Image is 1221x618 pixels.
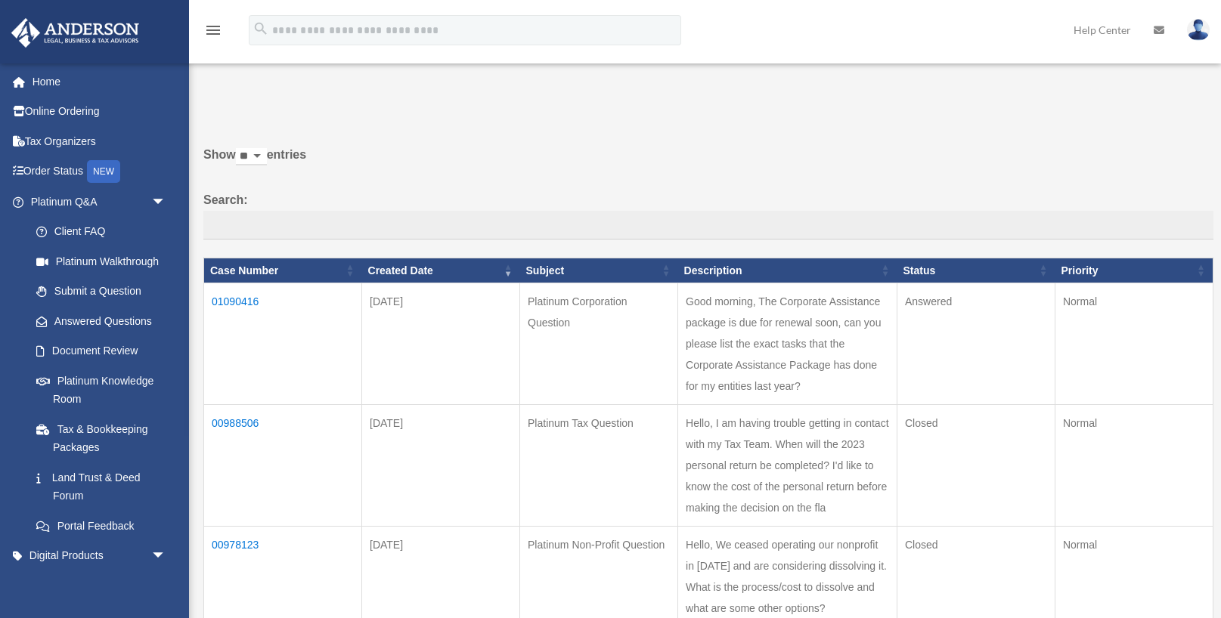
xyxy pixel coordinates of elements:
a: Submit a Question [21,277,181,307]
i: menu [204,21,222,39]
td: Closed [897,405,1055,527]
input: Search: [203,211,1213,239]
td: 01090416 [204,283,362,405]
td: Normal [1055,283,1213,405]
th: Case Number: activate to sort column ascending [204,258,362,283]
img: User Pic [1187,19,1210,41]
th: Subject: activate to sort column ascending [520,258,678,283]
td: Answered [897,283,1055,405]
td: Normal [1055,405,1213,527]
i: search [253,20,269,37]
div: NEW [87,160,120,183]
a: menu [204,26,222,39]
a: Home [11,66,189,97]
label: Show entries [203,144,1213,181]
th: Created Date: activate to sort column ascending [362,258,520,283]
th: Status: activate to sort column ascending [897,258,1055,283]
img: Anderson Advisors Platinum Portal [7,18,144,48]
td: Platinum Tax Question [520,405,678,527]
label: Search: [203,190,1213,239]
a: Platinum Knowledge Room [21,366,181,414]
a: Answered Questions [21,306,174,336]
a: Portal Feedback [21,511,181,541]
a: Platinum Walkthrough [21,246,181,277]
td: [DATE] [362,405,520,527]
a: Tax & Bookkeeping Packages [21,414,181,462]
a: Client FAQ [21,217,181,247]
a: Order StatusNEW [11,156,189,187]
a: Tax Organizers [11,126,189,156]
a: Document Review [21,336,181,366]
td: Hello, I am having trouble getting in contact with my Tax Team. When will the 2023 personal retur... [678,405,897,527]
a: Digital Productsarrow_drop_down [11,541,189,571]
th: Priority: activate to sort column ascending [1055,258,1213,283]
th: Description: activate to sort column ascending [678,258,897,283]
a: Online Ordering [11,97,189,127]
span: arrow_drop_down [151,541,181,572]
select: Showentries [236,148,267,165]
td: 00988506 [204,405,362,527]
td: [DATE] [362,283,520,405]
span: arrow_drop_down [151,187,181,218]
a: Land Trust & Deed Forum [21,462,181,511]
a: Platinum Q&Aarrow_drop_down [11,187,181,217]
td: Platinum Corporation Question [520,283,678,405]
td: Good morning, The Corporate Assistance package is due for renewal soon, can you please list the e... [678,283,897,405]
